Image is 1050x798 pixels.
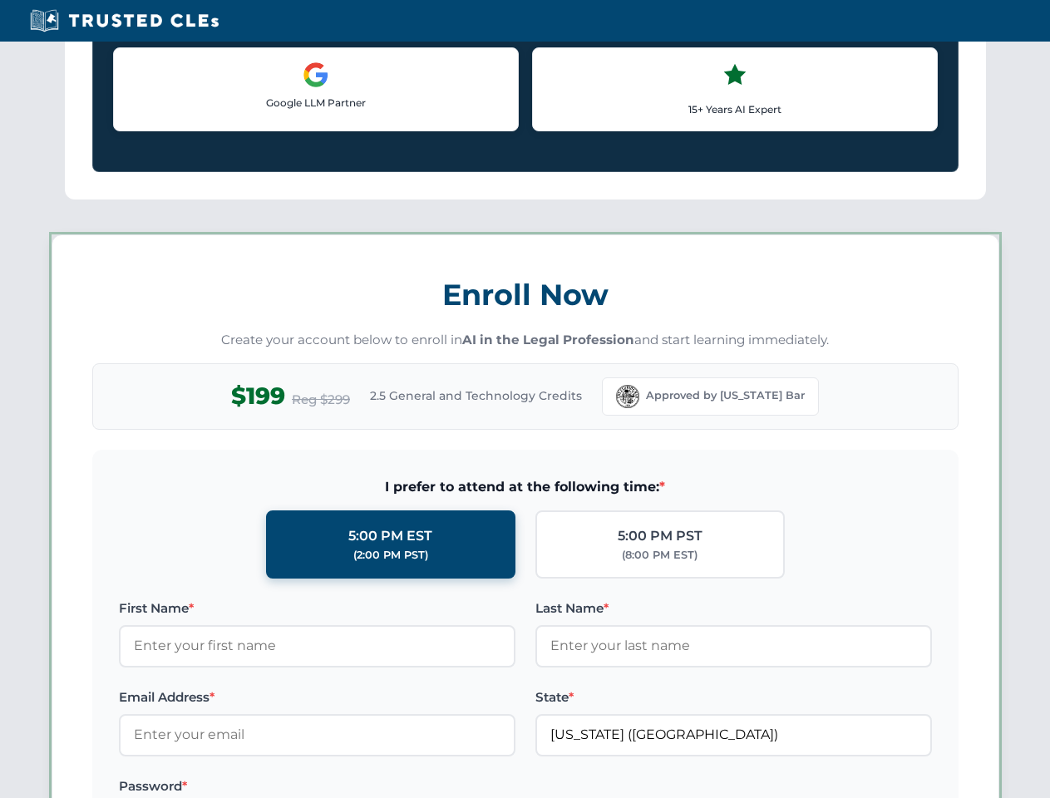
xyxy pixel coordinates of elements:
img: Trusted CLEs [25,8,224,33]
h3: Enroll Now [92,268,959,321]
input: Enter your last name [535,625,932,667]
input: Florida (FL) [535,714,932,756]
img: Florida Bar [616,385,639,408]
span: Reg $299 [292,390,350,410]
label: Password [119,776,515,796]
div: (8:00 PM EST) [622,547,698,564]
div: 5:00 PM EST [348,525,432,547]
span: 2.5 General and Technology Credits [370,387,582,405]
span: I prefer to attend at the following time: [119,476,932,498]
input: Enter your email [119,714,515,756]
p: Create your account below to enroll in and start learning immediately. [92,331,959,350]
label: Email Address [119,687,515,707]
label: First Name [119,598,515,618]
strong: AI in the Legal Profession [462,332,634,347]
span: $199 [231,377,285,415]
span: Approved by [US_STATE] Bar [646,387,805,404]
input: Enter your first name [119,625,515,667]
p: Google LLM Partner [127,95,505,111]
img: Google [303,62,329,88]
div: 5:00 PM PST [618,525,702,547]
div: (2:00 PM PST) [353,547,428,564]
p: 15+ Years AI Expert [546,101,924,117]
label: Last Name [535,598,932,618]
label: State [535,687,932,707]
